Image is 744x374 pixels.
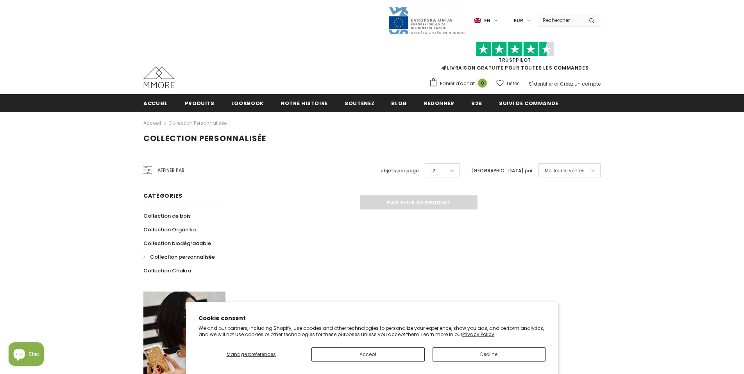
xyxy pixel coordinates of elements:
[429,78,491,89] a: Panier d'achat 0
[499,94,558,112] a: Suivi de commande
[471,167,533,175] label: [GEOGRAPHIC_DATA] par
[476,41,554,57] img: Faites confiance aux étoiles pilotes
[6,342,46,368] inbox-online-store-chat: Shopify online store chat
[471,100,482,107] span: B2B
[424,94,454,112] a: Redonner
[499,57,531,63] a: TrustPilot
[471,94,482,112] a: B2B
[227,351,276,358] span: Manage preferences
[507,80,520,88] span: Listes
[143,250,215,264] a: Collection personnalisée
[554,81,559,87] span: or
[143,94,168,112] a: Accueil
[231,94,264,112] a: Lookbook
[391,100,407,107] span: Blog
[388,17,466,23] a: Javni Razpis
[185,100,215,107] span: Produits
[560,81,601,87] a: Créez un compte
[484,17,490,25] span: en
[424,100,454,107] span: Redonner
[345,94,374,112] a: soutenez
[388,6,466,35] img: Javni Razpis
[433,347,546,361] button: Decline
[391,94,407,112] a: Blog
[199,314,545,322] h2: Cookie consent
[281,94,328,112] a: Notre histoire
[143,192,182,200] span: Catégories
[538,14,583,26] input: Search Site
[231,100,264,107] span: Lookbook
[431,167,435,175] span: 12
[143,240,211,247] span: Collection biodégradable
[499,100,558,107] span: Suivi de commande
[281,100,328,107] span: Notre histoire
[199,325,545,337] p: We and our partners, including Shopify, use cookies and other technologies to personalize your ex...
[514,17,523,25] span: EUR
[478,79,487,88] span: 0
[143,226,196,233] span: Collection Organika
[381,167,419,175] label: objets par page
[150,253,215,261] span: Collection personnalisée
[545,167,585,175] span: Meilleures ventes
[199,347,304,361] button: Manage preferences
[496,77,520,90] a: Listes
[311,347,425,361] button: Accept
[143,212,191,220] span: Collection de bois
[529,81,553,87] a: S'identifier
[143,209,191,223] a: Collection de bois
[143,66,175,88] img: Cas MMORE
[429,45,601,71] span: LIVRAISON GRATUITE POUR TOUTES LES COMMANDES
[143,100,168,107] span: Accueil
[143,118,161,128] a: Accueil
[440,80,475,88] span: Panier d'achat
[462,331,494,338] a: Privacy Policy
[143,223,196,236] a: Collection Organika
[157,166,184,175] span: Affiner par
[143,264,191,277] a: Collection Chakra
[143,236,211,250] a: Collection biodégradable
[168,120,227,126] a: Collection personnalisée
[143,267,191,274] span: Collection Chakra
[185,94,215,112] a: Produits
[143,133,266,144] span: Collection personnalisée
[345,100,374,107] span: soutenez
[474,17,481,24] img: i-lang-1.png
